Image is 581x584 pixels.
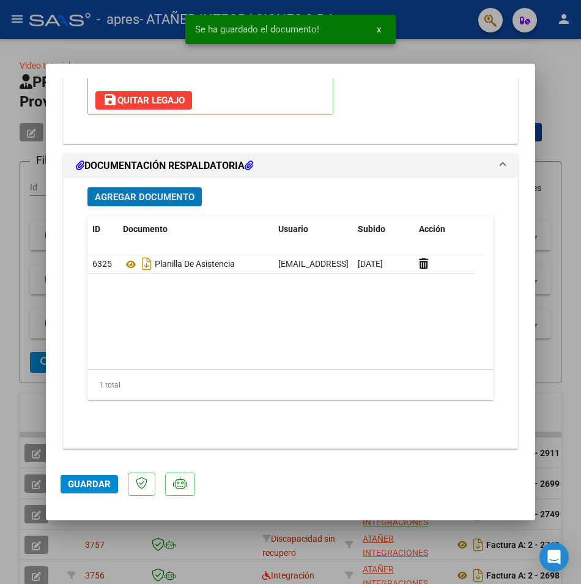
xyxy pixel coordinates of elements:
span: Se ha guardado el documento! [195,23,319,36]
span: ID [92,224,100,234]
div: Open Intercom Messenger [539,542,569,572]
h1: DOCUMENTACIÓN RESPALDATORIA [76,159,253,173]
button: x [367,18,391,40]
mat-icon: save [103,92,117,107]
span: Agregar Documento [95,192,194,203]
datatable-header-cell: Subido [353,216,414,242]
i: Descargar documento [139,254,155,274]
mat-expansion-panel-header: DOCUMENTACIÓN RESPALDATORIA [64,154,517,178]
span: 6325 [92,259,112,269]
span: Planilla De Asistencia [123,260,235,269]
button: Guardar [61,475,118,493]
span: [EMAIL_ADDRESS][DOMAIN_NAME] - S.R.L Atañer Integraciones [278,259,522,269]
span: Comentario: [95,69,165,80]
span: Guardar [68,479,111,490]
span: [DATE] [358,259,383,269]
span: Quitar Legajo [103,95,185,106]
datatable-header-cell: ID [87,216,118,242]
datatable-header-cell: Usuario [273,216,353,242]
div: DOCUMENTACIÓN RESPALDATORIA [64,178,517,448]
div: 1 total [87,370,494,400]
datatable-header-cell: Documento [118,216,273,242]
strong: MRII [146,69,165,80]
span: Usuario [278,224,308,234]
span: Subido [358,224,385,234]
span: x [377,24,381,35]
datatable-header-cell: Acción [414,216,475,242]
span: Acción [419,224,445,234]
button: Quitar Legajo [95,91,192,110]
span: CUIL: Nombre y Apellido: Período Desde: Período Hasta: Admite Dependencia: [95,2,244,80]
span: Documento [123,224,168,234]
button: Agregar Documento [87,187,202,206]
